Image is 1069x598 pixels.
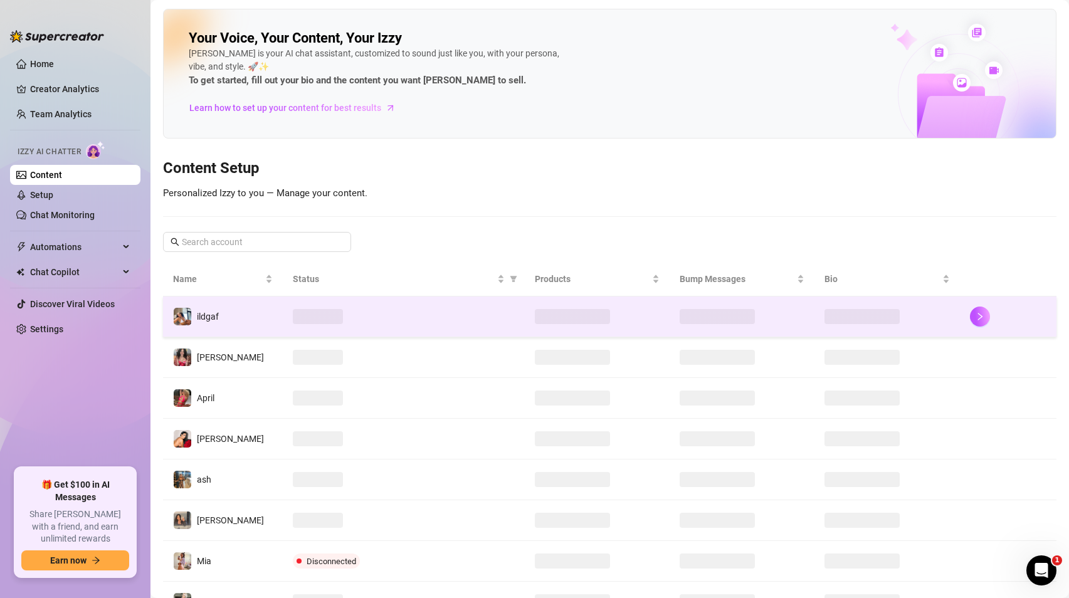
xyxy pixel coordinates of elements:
span: filter [510,275,517,283]
span: ildgaf [197,312,219,322]
span: Share [PERSON_NAME] with a friend, and earn unlimited rewards [21,508,129,545]
span: ash [197,475,211,485]
a: Creator Analytics [30,79,130,99]
h2: Your Voice, Your Content, Your Izzy [189,29,402,47]
a: Discover Viral Videos [30,299,115,309]
input: Search account [182,235,334,249]
span: [PERSON_NAME] [197,515,264,525]
span: Bump Messages [680,272,794,286]
img: Mia [174,552,191,570]
a: Home [30,59,54,69]
span: Status [293,272,495,286]
span: Bio [824,272,939,286]
span: Chat Copilot [30,262,119,282]
span: Learn how to set up your content for best results [189,101,381,115]
span: Name [173,272,263,286]
span: [PERSON_NAME] [197,434,264,444]
img: logo-BBDzfeDw.svg [10,30,104,43]
span: 🎁 Get $100 in AI Messages [21,479,129,503]
span: Earn now [50,555,87,565]
th: Status [283,262,525,296]
img: ildgaf [174,308,191,325]
img: AI Chatter [86,141,105,159]
img: ai-chatter-content-library-cLFOSyPT.png [861,10,1056,138]
span: arrow-right [92,556,100,565]
th: Bio [814,262,959,296]
a: Settings [30,324,63,334]
div: [PERSON_NAME] is your AI chat assistant, customized to sound just like you, with your persona, vi... [189,47,565,88]
img: Sophia [174,430,191,448]
span: Products [535,272,650,286]
span: search [171,238,179,246]
img: April [174,389,191,407]
img: Chat Copilot [16,268,24,276]
img: ash [174,471,191,488]
span: [PERSON_NAME] [197,352,264,362]
a: Team Analytics [30,109,92,119]
button: right [970,307,990,327]
span: Mia [197,556,211,566]
th: Name [163,262,283,296]
a: Learn how to set up your content for best results [189,98,405,118]
span: 1 [1052,555,1062,565]
span: Disconnected [307,557,356,566]
span: Izzy AI Chatter [18,146,81,158]
a: Chat Monitoring [30,210,95,220]
strong: To get started, fill out your bio and the content you want [PERSON_NAME] to sell. [189,75,526,86]
a: Content [30,170,62,180]
span: thunderbolt [16,242,26,252]
span: Automations [30,237,119,257]
th: Bump Messages [670,262,814,296]
span: arrow-right [384,102,397,114]
iframe: Intercom live chat [1026,555,1056,585]
h3: Content Setup [163,159,1056,179]
img: Esmeralda [174,511,191,529]
th: Products [525,262,670,296]
a: Setup [30,190,53,200]
span: right [976,312,984,321]
span: filter [507,270,520,288]
span: April [197,393,214,403]
span: Personalized Izzy to you — Manage your content. [163,187,367,199]
button: Earn nowarrow-right [21,550,129,570]
img: Aaliyah [174,349,191,366]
